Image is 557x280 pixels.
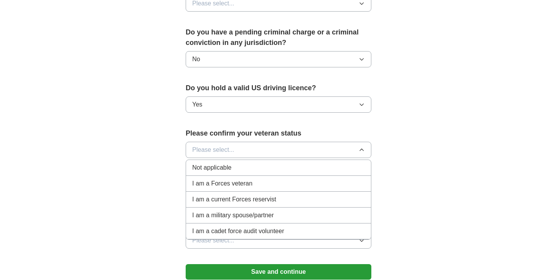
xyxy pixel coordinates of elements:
span: Yes [192,100,202,109]
button: No [186,51,371,67]
span: I am a military spouse/partner [192,211,274,220]
button: Save and continue [186,264,371,280]
label: Do you have a pending criminal charge or a criminal conviction in any jurisdiction? [186,27,371,48]
label: Do you hold a valid US driving licence? [186,83,371,93]
span: I am a Forces veteran [192,179,253,188]
span: I am a cadet force audit volunteer [192,227,284,236]
span: Not applicable [192,163,231,172]
label: Please confirm your veteran status [186,128,371,139]
button: Yes [186,96,371,113]
span: Please select... [192,236,234,245]
button: Please select... [186,232,371,249]
span: I am a current Forces reservist [192,195,276,204]
button: Please select... [186,142,371,158]
span: No [192,55,200,64]
span: Please select... [192,145,234,155]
